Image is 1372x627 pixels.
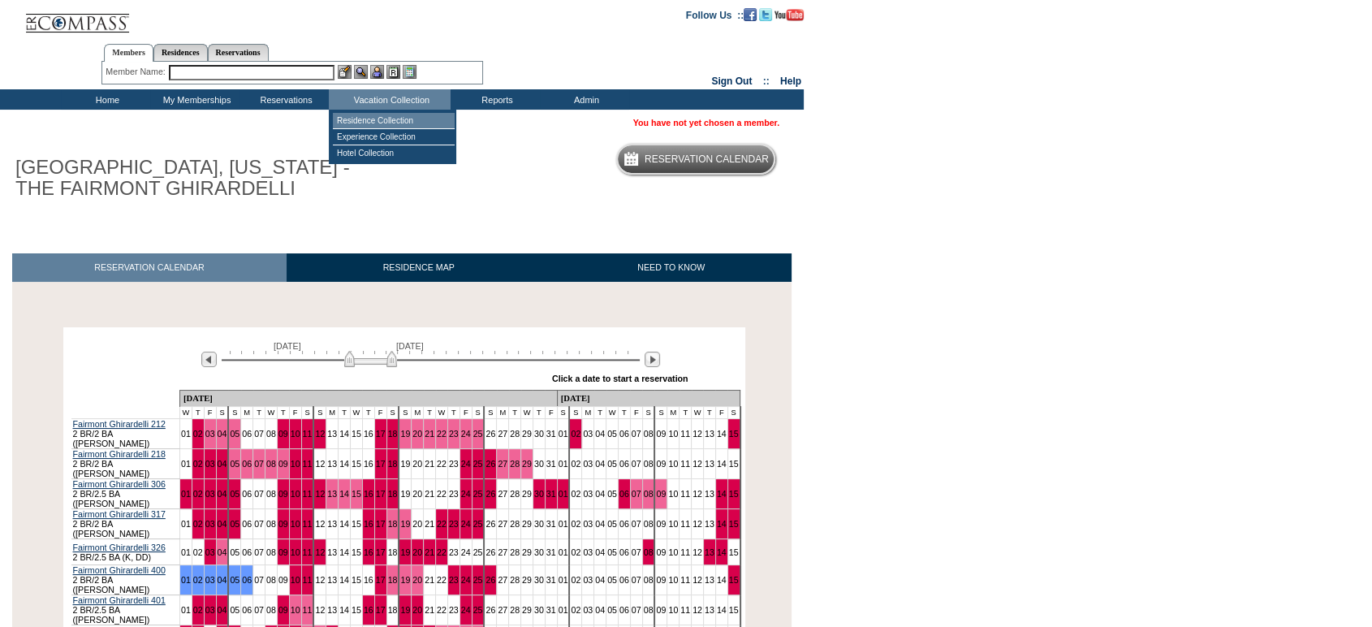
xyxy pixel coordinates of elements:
a: 12 [315,547,325,557]
a: 04 [218,459,227,469]
a: 07 [254,429,264,439]
a: 20 [412,547,422,557]
a: 30 [534,519,544,529]
a: 07 [254,519,264,529]
a: 17 [376,575,386,585]
a: 22 [437,489,447,499]
a: 05 [607,429,617,439]
a: 03 [583,489,593,499]
a: 15 [729,459,739,469]
a: 17 [376,519,386,529]
a: 18 [388,575,398,585]
a: 10 [668,519,678,529]
a: 04 [595,429,605,439]
a: 02 [193,519,203,529]
a: 24 [461,489,471,499]
a: 01 [181,459,191,469]
a: 07 [254,459,264,469]
a: 19 [400,575,410,585]
a: 26 [485,575,495,585]
a: 03 [205,489,215,499]
a: 15 [352,459,361,469]
a: 01 [559,459,568,469]
a: 08 [266,519,276,529]
a: 04 [218,519,227,529]
a: 31 [546,429,556,439]
a: 18 [388,489,398,499]
a: Residences [153,44,208,61]
a: 08 [644,547,654,557]
a: Reservations [208,44,269,61]
a: 29 [522,489,532,499]
a: 21 [425,575,434,585]
a: Fairmont Ghirardelli 306 [73,479,166,489]
a: 10 [668,429,678,439]
a: 18 [388,547,398,557]
a: 06 [242,547,252,557]
img: Reservations [386,65,400,79]
a: 12 [692,519,702,529]
a: 15 [729,429,739,439]
a: 01 [181,429,191,439]
a: 08 [266,459,276,469]
a: 08 [644,519,654,529]
a: 05 [607,575,617,585]
h5: Reservation Calendar [645,154,769,165]
img: Subscribe to our YouTube Channel [774,9,804,21]
a: 17 [376,459,386,469]
a: 09 [278,489,288,499]
a: 13 [327,429,337,439]
a: 14 [339,519,349,529]
a: 06 [619,429,629,439]
a: 01 [559,489,568,499]
a: 02 [193,489,203,499]
a: Fairmont Ghirardelli 218 [73,449,166,459]
a: 16 [364,429,373,439]
a: 08 [266,489,276,499]
a: NEED TO KNOW [550,253,792,282]
a: 09 [656,519,666,529]
a: 05 [230,547,239,557]
a: 25 [473,547,483,557]
a: 06 [619,547,629,557]
a: 25 [473,459,483,469]
a: 07 [632,429,641,439]
a: 14 [339,489,349,499]
a: 30 [534,575,544,585]
a: 26 [485,459,495,469]
a: 23 [449,429,459,439]
a: 06 [242,429,252,439]
a: 27 [498,575,507,585]
a: 07 [632,489,641,499]
a: 11 [680,459,690,469]
a: 31 [546,575,556,585]
a: RESERVATION CALENDAR [12,253,287,282]
a: 29 [522,575,532,585]
a: 15 [352,489,361,499]
a: 06 [619,489,629,499]
a: 11 [303,575,313,585]
a: 06 [242,575,252,585]
td: Reports [451,89,540,110]
a: 08 [644,489,654,499]
a: 20 [412,519,422,529]
a: 13 [327,519,337,529]
a: 04 [218,575,227,585]
a: 09 [656,547,666,557]
a: 15 [352,429,361,439]
a: 30 [534,489,544,499]
a: 29 [522,429,532,439]
a: 30 [534,429,544,439]
a: Help [780,76,801,87]
a: 22 [437,519,447,529]
a: Fairmont Ghirardelli 317 [73,509,166,519]
a: 31 [546,459,556,469]
a: 05 [607,459,617,469]
a: 15 [352,575,361,585]
a: 25 [473,575,483,585]
a: 09 [278,459,288,469]
a: 11 [680,489,690,499]
a: 22 [437,575,447,585]
a: 10 [291,547,300,557]
a: 23 [449,459,459,469]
